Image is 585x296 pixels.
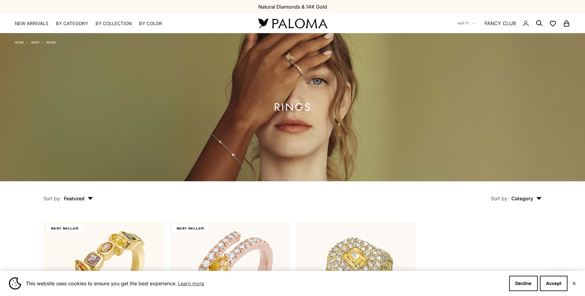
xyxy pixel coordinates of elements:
[258,3,327,11] p: Natural Diamonds & 14K Gold
[31,40,39,44] a: Shop
[511,195,542,202] span: Category
[15,21,49,27] a: NEW ARRIVALS
[46,40,56,44] a: Rings
[15,39,56,44] nav: Breadcrumb
[485,19,516,27] a: FANCY CLUB
[458,21,469,26] span: HUF Ft
[172,224,208,233] span: BEST SELLER
[9,277,21,290] img: Cookie banner
[509,276,538,291] button: Decline
[458,21,475,26] button: HUF Ft
[96,21,132,27] summary: By Collection
[139,21,162,27] summary: By Color
[46,224,83,233] span: BEST SELLER
[64,195,93,202] span: Featured
[540,276,567,291] button: Accept
[15,40,24,44] a: Home
[26,279,504,288] span: This website uses cookies to ensure you get the best experience.
[56,21,88,27] summary: By Category
[274,103,311,111] h1: Rings
[491,195,509,202] span: Sort by:
[572,282,576,285] button: Close
[458,13,570,33] nav: Secondary navigation
[43,195,61,202] span: Sort by:
[477,181,556,207] button: Sort by: Category
[29,181,107,207] button: Sort by: Featured
[177,279,205,288] a: Learn more
[15,21,244,27] nav: Primary navigation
